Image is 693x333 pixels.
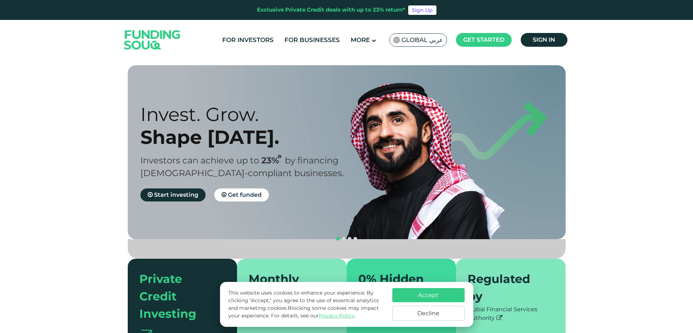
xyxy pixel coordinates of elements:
[401,36,443,44] span: Global عربي
[117,22,188,58] img: Logo
[228,289,385,320] p: This website uses cookies to enhance your experience. By clicking "Accept," you agree to the use ...
[347,236,352,242] button: navigation
[392,288,465,302] button: Accept
[468,270,545,305] div: Regulated by
[220,34,275,46] a: For Investors
[257,6,405,14] div: Exclusive Private Credit deals with up to 23% return*
[278,155,281,159] i: 23% IRR (expected) ~ 15% Net yield (expected)
[393,37,400,43] img: SA Flag
[521,33,567,47] a: Sign in
[214,188,269,201] a: Get funded
[392,306,465,321] button: Decline
[468,305,554,322] div: Dubai Financial Services Authority
[351,36,370,43] span: More
[261,155,285,166] span: 23%
[139,270,217,322] div: Private Credit Investing
[408,5,436,15] a: Sign Up
[140,155,259,166] span: Investors can achieve up to
[341,236,347,242] button: navigation
[271,312,356,319] span: For details, see our .
[228,191,262,198] span: Get funded
[533,36,555,43] span: Sign in
[154,191,198,198] span: Start investing
[140,188,206,201] a: Start investing
[463,36,504,43] span: Get started
[140,126,359,149] div: Shape [DATE].
[358,270,436,305] div: 0% Hidden Fees
[283,34,342,46] a: For Businesses
[352,236,358,242] button: navigation
[335,236,341,242] button: navigation
[140,103,359,126] div: Invest. Grow.
[319,312,355,319] a: Privacy Policy
[249,270,326,305] div: Monthly repayments
[228,305,379,319] span: Blocking some cookies may impact your experience.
